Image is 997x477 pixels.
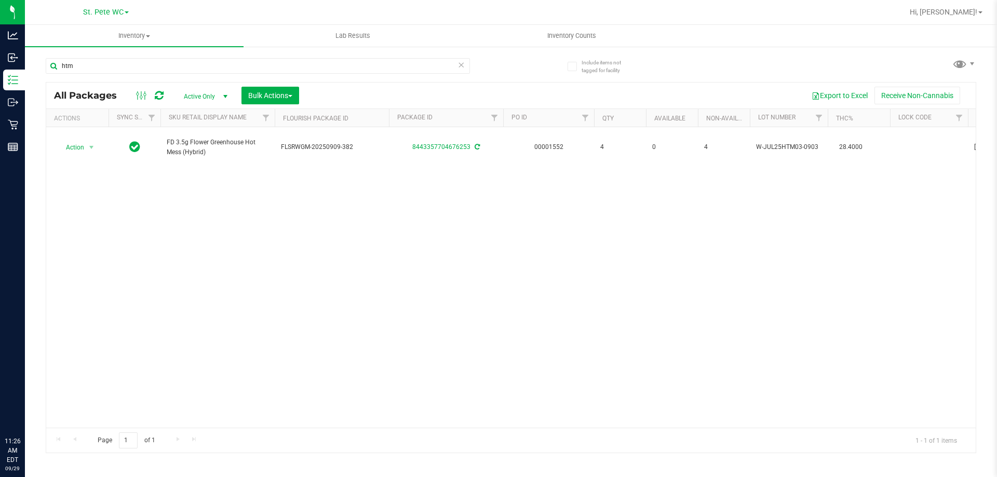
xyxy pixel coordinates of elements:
[534,143,563,151] a: 00001552
[654,115,685,122] a: Available
[258,109,275,127] a: Filter
[907,432,965,448] span: 1 - 1 of 1 items
[129,140,140,154] span: In Sync
[462,25,681,47] a: Inventory Counts
[602,115,614,122] a: Qty
[8,52,18,63] inline-svg: Inbound
[600,142,640,152] span: 4
[244,25,462,47] a: Lab Results
[457,58,465,72] span: Clear
[321,31,384,40] span: Lab Results
[169,114,247,121] a: Sku Retail Display Name
[54,90,127,101] span: All Packages
[117,114,157,121] a: Sync Status
[167,138,268,157] span: FD 3.5g Flower Greenhouse Hot Mess (Hybrid)
[704,142,744,152] span: 4
[281,142,383,152] span: FLSRWGM-20250909-382
[811,109,828,127] a: Filter
[836,115,853,122] a: THC%
[805,87,874,104] button: Export to Excel
[241,87,299,104] button: Bulk Actions
[5,437,20,465] p: 11:26 AM EDT
[46,58,470,74] input: Search Package ID, Item Name, SKU, Lot or Part Number...
[83,8,124,17] span: St. Pete WC
[283,115,348,122] a: Flourish Package ID
[397,114,433,121] a: Package ID
[473,143,480,151] span: Sync from Compliance System
[248,91,292,100] span: Bulk Actions
[5,465,20,472] p: 09/29
[57,140,85,155] span: Action
[85,140,98,155] span: select
[706,115,752,122] a: Non-Available
[652,142,692,152] span: 0
[412,143,470,151] a: 8443357704676253
[8,75,18,85] inline-svg: Inventory
[898,114,932,121] a: Lock Code
[486,109,503,127] a: Filter
[119,432,138,448] input: 1
[25,25,244,47] a: Inventory
[951,109,968,127] a: Filter
[10,394,42,425] iframe: Resource center
[758,114,796,121] a: Lot Number
[756,142,821,152] span: W-JUL25HTM03-0903
[89,432,164,448] span: Page of 1
[874,87,960,104] button: Receive Non-Cannabis
[511,114,527,121] a: PO ID
[25,31,244,40] span: Inventory
[54,115,104,122] div: Actions
[8,119,18,130] inline-svg: Retail
[834,140,868,155] span: 28.4000
[8,30,18,40] inline-svg: Analytics
[8,142,18,152] inline-svg: Reports
[533,31,610,40] span: Inventory Counts
[910,8,977,16] span: Hi, [PERSON_NAME]!
[8,97,18,107] inline-svg: Outbound
[143,109,160,127] a: Filter
[582,59,634,74] span: Include items not tagged for facility
[577,109,594,127] a: Filter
